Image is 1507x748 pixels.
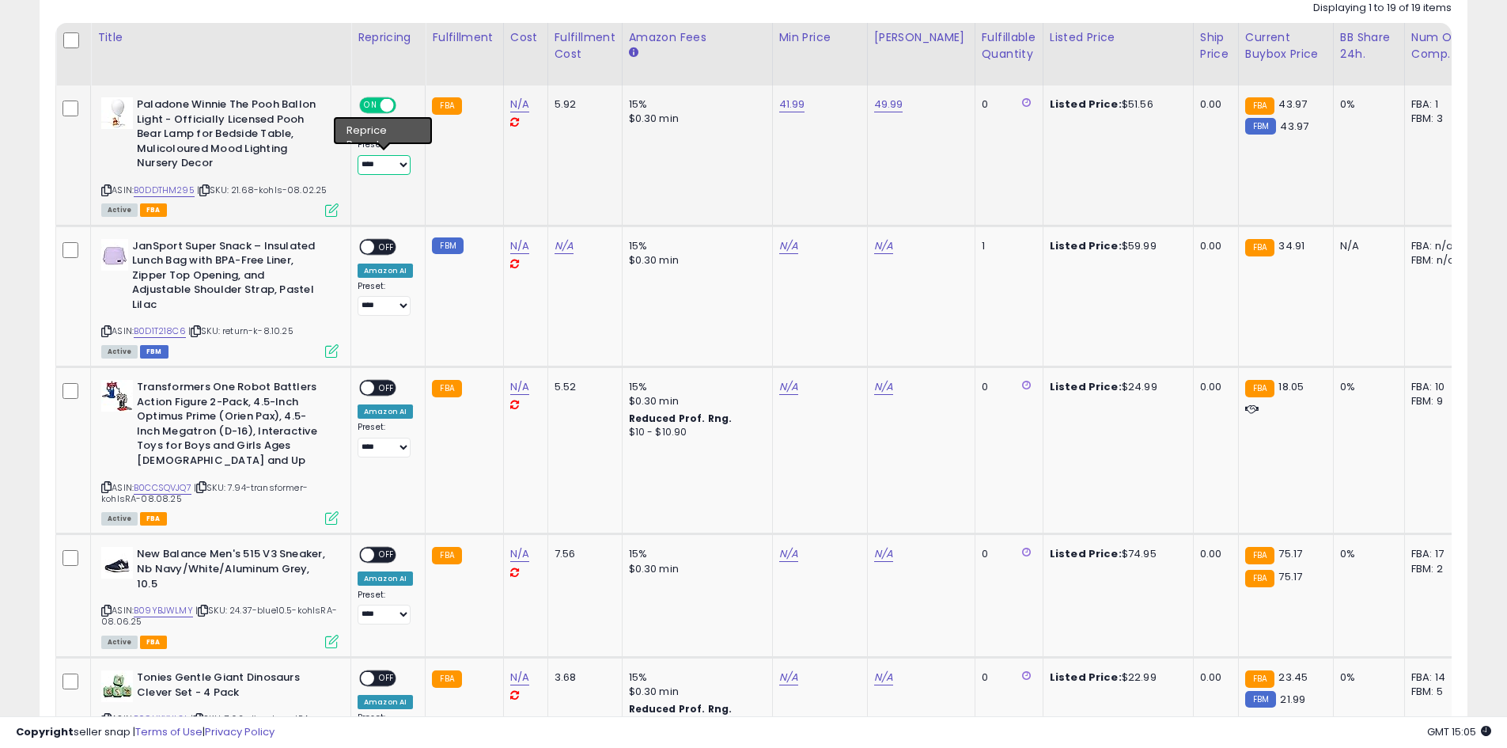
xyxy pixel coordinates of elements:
[432,380,461,397] small: FBA
[1245,570,1274,587] small: FBA
[555,380,610,394] div: 5.52
[629,253,760,268] div: $0.30 min
[1411,685,1463,699] div: FBM: 5
[779,546,798,562] a: N/A
[101,547,133,579] img: 414kV+TA0nL._SL40_.jpg
[1245,118,1276,135] small: FBM
[358,264,413,278] div: Amazon AI
[16,724,74,739] strong: Copyright
[1245,547,1274,564] small: FBA
[779,238,798,254] a: N/A
[1245,380,1274,397] small: FBA
[629,380,760,394] div: 15%
[1050,238,1122,253] b: Listed Price:
[1280,119,1308,134] span: 43.97
[432,97,461,115] small: FBA
[629,670,760,685] div: 15%
[432,29,496,46] div: Fulfillment
[358,590,413,625] div: Preset:
[16,725,275,740] div: seller snap | |
[432,547,461,564] small: FBA
[629,426,760,439] div: $10 - $10.90
[1340,670,1392,685] div: 0%
[358,139,413,175] div: Preset:
[629,685,760,699] div: $0.30 min
[510,670,529,685] a: N/A
[629,562,760,576] div: $0.30 min
[1200,29,1232,63] div: Ship Price
[1280,692,1305,707] span: 21.99
[1411,562,1463,576] div: FBM: 2
[1411,97,1463,112] div: FBA: 1
[1050,670,1122,685] b: Listed Price:
[779,97,805,112] a: 41.99
[101,604,337,628] span: | SKU: 24.37-blue10.5-kohlsRA-08.06.25
[779,29,861,46] div: Min Price
[1411,29,1469,63] div: Num of Comp.
[629,394,760,408] div: $0.30 min
[1200,380,1226,394] div: 0.00
[982,29,1036,63] div: Fulfillable Quantity
[1200,97,1226,112] div: 0.00
[629,29,766,46] div: Amazon Fees
[1411,547,1463,561] div: FBA: 17
[629,112,760,126] div: $0.30 min
[510,379,529,395] a: N/A
[101,481,308,505] span: | SKU: 7.94-transformer-kohlsRA-08.08.25
[510,29,541,46] div: Cost
[1200,239,1226,253] div: 0.00
[1050,97,1122,112] b: Listed Price:
[137,547,329,595] b: New Balance Men's 515 V3 Sneaker, Nb Navy/White/Aluminum Grey, 10.5
[1278,238,1304,253] span: 34.91
[555,547,610,561] div: 7.56
[1050,547,1181,561] div: $74.95
[1278,569,1302,584] span: 75.17
[134,184,195,197] a: B0DDTHM295
[197,184,328,196] span: | SKU: 21.68-kohls-08.02.25
[1340,97,1392,112] div: 0%
[555,238,574,254] a: N/A
[510,546,529,562] a: N/A
[874,29,968,46] div: [PERSON_NAME]
[361,99,381,112] span: ON
[101,239,339,356] div: ASIN:
[1200,547,1226,561] div: 0.00
[101,512,138,526] span: All listings currently available for purchase on Amazon
[374,382,399,395] span: OFF
[358,281,413,317] div: Preset:
[374,672,399,685] span: OFF
[1278,546,1302,561] span: 75.17
[134,481,191,495] a: B0CCSQVJQ7
[982,380,1031,394] div: 0
[1050,97,1181,112] div: $51.56
[1411,380,1463,394] div: FBA: 10
[374,240,399,253] span: OFF
[140,345,168,359] span: FBM
[1340,29,1398,63] div: BB Share 24h.
[134,325,186,338] a: B0D1T218C6
[1245,29,1327,63] div: Current Buybox Price
[188,325,293,337] span: | SKU: return-k-8.10.25
[140,512,167,526] span: FBA
[555,29,615,63] div: Fulfillment Cost
[874,97,903,112] a: 49.99
[1050,670,1181,685] div: $22.99
[358,404,413,419] div: Amazon AI
[629,412,733,425] b: Reduced Prof. Rng.
[132,239,324,317] b: JanSport Super Snack – Insulated Lunch Bag with BPA-Free Liner, Zipper Top Opening, and Adjustabl...
[134,604,193,617] a: B09YBJWLMY
[140,636,167,649] span: FBA
[982,547,1031,561] div: 0
[135,724,203,739] a: Terms of Use
[101,345,138,359] span: All listings currently available for purchase on Amazon
[101,203,138,217] span: All listings currently available for purchase on Amazon
[1050,379,1122,394] b: Listed Price:
[1245,239,1274,256] small: FBA
[1313,1,1452,16] div: Displaying 1 to 19 of 19 items
[358,122,413,136] div: Amazon AI
[1050,239,1181,253] div: $59.99
[432,670,461,688] small: FBA
[358,29,418,46] div: Repricing
[1245,691,1276,708] small: FBM
[779,670,798,685] a: N/A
